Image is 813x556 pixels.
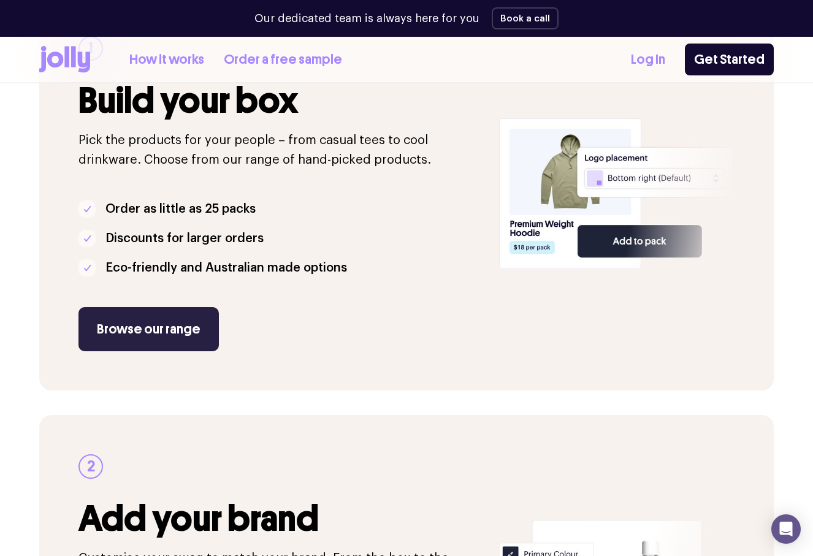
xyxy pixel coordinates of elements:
p: Order as little as 25 packs [105,199,256,219]
a: Get Started [685,44,774,75]
a: How it works [129,50,204,70]
button: Book a call [492,7,559,29]
h3: Add your brand [78,498,484,539]
a: Log In [631,50,665,70]
div: 2 [78,454,103,479]
a: Order a free sample [224,50,342,70]
p: Pick the products for your people – from casual tees to cool drinkware. Choose from our range of ... [78,131,484,170]
p: Eco-friendly and Australian made options [105,258,347,278]
p: Discounts for larger orders [105,229,264,248]
a: Browse our range [78,307,219,351]
p: Our dedicated team is always here for you [254,10,479,27]
h3: Build your box [78,80,484,121]
div: Open Intercom Messenger [771,514,801,544]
